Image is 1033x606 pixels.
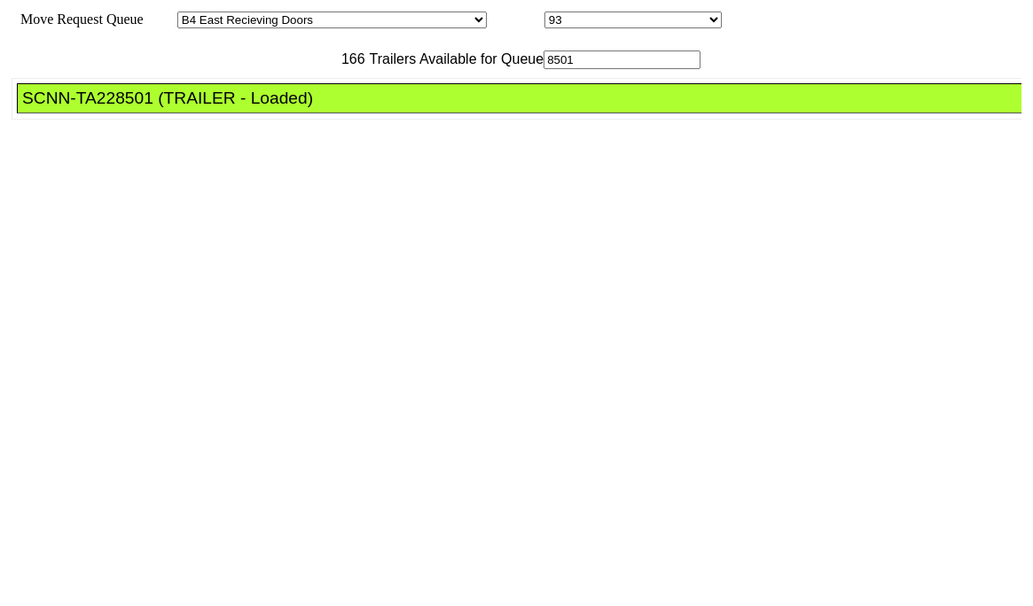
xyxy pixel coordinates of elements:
[12,12,144,27] span: Move Request Queue
[365,51,544,66] span: Trailers Available for Queue
[333,51,365,66] span: 166
[22,89,1032,108] div: SCNN-TA228501 (TRAILER - Loaded)
[544,50,700,69] input: Filter Available Trailers
[146,12,174,27] span: Area
[490,12,541,27] span: Location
